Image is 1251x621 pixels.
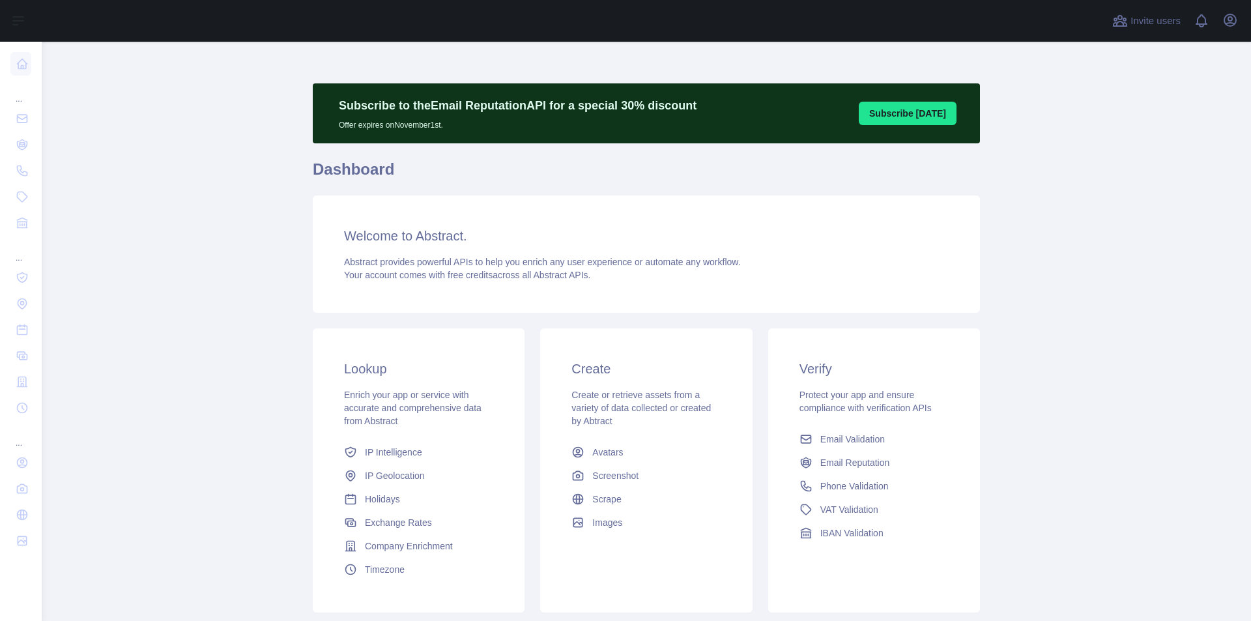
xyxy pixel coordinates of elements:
a: Exchange Rates [339,511,498,534]
span: Phone Validation [820,480,889,493]
h1: Dashboard [313,159,980,190]
h3: Create [571,360,721,378]
a: Scrape [566,487,726,511]
span: Enrich your app or service with accurate and comprehensive data from Abstract [344,390,482,426]
a: IP Geolocation [339,464,498,487]
p: Offer expires on November 1st. [339,115,697,130]
span: VAT Validation [820,503,878,516]
span: IP Intelligence [365,446,422,459]
div: ... [10,422,31,448]
a: IBAN Validation [794,521,954,545]
a: Images [566,511,726,534]
span: Scrape [592,493,621,506]
a: IP Intelligence [339,440,498,464]
span: Holidays [365,493,400,506]
a: Phone Validation [794,474,954,498]
span: Email Validation [820,433,885,446]
a: Email Validation [794,427,954,451]
span: Exchange Rates [365,516,432,529]
span: Images [592,516,622,529]
span: Company Enrichment [365,540,453,553]
a: Avatars [566,440,726,464]
span: Avatars [592,446,623,459]
span: Screenshot [592,469,639,482]
a: Screenshot [566,464,726,487]
p: Subscribe to the Email Reputation API for a special 30 % discount [339,96,697,115]
div: ... [10,78,31,104]
h3: Verify [799,360,949,378]
h3: Welcome to Abstract. [344,227,949,245]
span: Abstract provides powerful APIs to help you enrich any user experience or automate any workflow. [344,257,741,267]
span: Your account comes with across all Abstract APIs. [344,270,590,280]
span: IBAN Validation [820,527,884,540]
span: free credits [448,270,493,280]
button: Subscribe [DATE] [859,102,956,125]
span: Create or retrieve assets from a variety of data collected or created by Abtract [571,390,711,426]
span: Protect your app and ensure compliance with verification APIs [799,390,932,413]
div: ... [10,237,31,263]
span: Email Reputation [820,456,890,469]
a: Email Reputation [794,451,954,474]
span: Invite users [1130,14,1181,29]
a: Timezone [339,558,498,581]
h3: Lookup [344,360,493,378]
span: IP Geolocation [365,469,425,482]
button: Invite users [1110,10,1183,31]
a: Company Enrichment [339,534,498,558]
span: Timezone [365,563,405,576]
a: VAT Validation [794,498,954,521]
a: Holidays [339,487,498,511]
